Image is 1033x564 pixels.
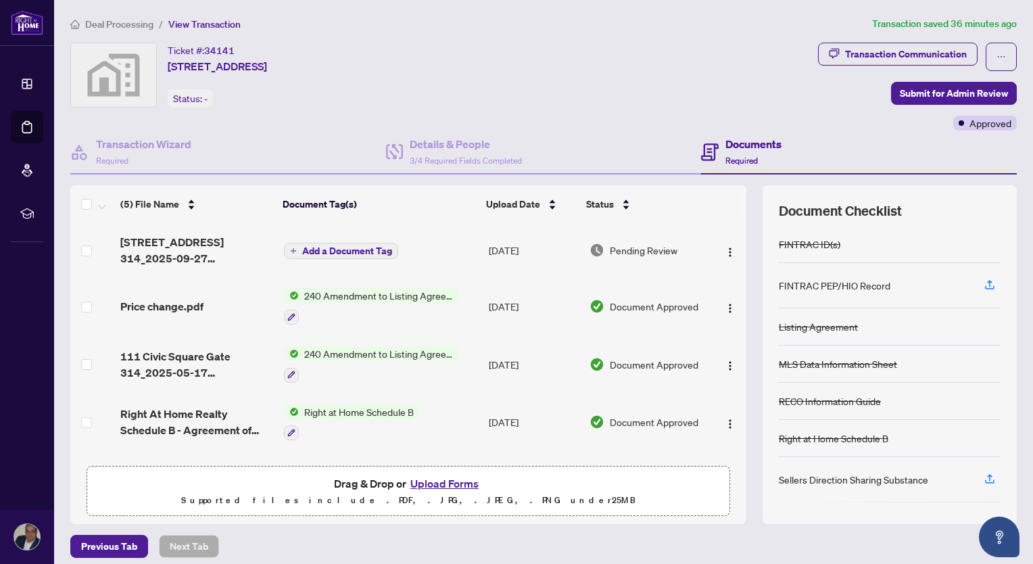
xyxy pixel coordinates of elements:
div: FINTRAC ID(s) [779,237,840,252]
button: Submit for Admin Review [891,82,1017,105]
span: Document Checklist [779,202,902,220]
td: [DATE] [483,451,585,509]
span: Document Approved [610,357,698,372]
button: Logo [719,411,741,433]
span: Upload Date [486,197,540,212]
div: RECO Information Guide [779,394,881,408]
div: Ticket #: [168,43,235,58]
img: Document Status [590,415,604,429]
img: Document Status [590,243,604,258]
button: Upload Forms [406,475,483,492]
span: Drag & Drop or [334,475,483,492]
td: [DATE] [483,223,585,277]
div: Sellers Direction Sharing Substance [779,472,928,487]
button: Next Tab [159,535,219,558]
img: Logo [725,303,736,314]
article: Transaction saved 36 minutes ago [872,16,1017,32]
img: svg%3e [71,43,156,107]
img: Logo [725,247,736,258]
img: Status Icon [284,346,299,361]
div: MLS Data Information Sheet [779,356,897,371]
li: / [159,16,163,32]
button: Add a Document Tag [284,242,398,260]
button: Previous Tab [70,535,148,558]
button: Open asap [979,517,1019,557]
span: 240 Amendment to Listing Agreement - Authority to Offer for Sale Price Change/Extension/Amendment(s) [299,288,459,303]
div: Listing Agreement [779,319,858,334]
div: FINTRAC PEP/HIO Record [779,278,890,293]
span: Submit for Admin Review [900,83,1008,104]
button: Status Icon240 Amendment to Listing Agreement - Authority to Offer for Sale Price Change/Extensio... [284,288,459,325]
span: Add a Document Tag [302,246,392,256]
h4: Details & People [410,136,522,152]
div: Status: [168,89,213,108]
img: Status Icon [284,288,299,303]
span: Approved [969,116,1011,131]
p: Supported files include .PDF, .JPG, .JPEG, .PNG under 25 MB [95,492,721,509]
img: Profile Icon [14,524,40,550]
span: - [204,93,208,105]
span: home [70,20,80,29]
span: Document Approved [610,415,698,429]
span: Right at Home Schedule B [299,404,419,419]
img: Status Icon [284,404,299,419]
img: Logo [725,360,736,371]
span: Deal Processing [85,18,153,30]
span: View Transaction [168,18,241,30]
span: [STREET_ADDRESS] [168,58,267,74]
th: Status [581,185,706,223]
button: Status Icon240 Amendment to Listing Agreement - Authority to Offer for Sale Price Change/Extensio... [284,346,459,383]
td: [DATE] [483,394,585,452]
span: 34141 [204,45,235,57]
button: Status IconRight at Home Schedule B [284,404,419,441]
span: ellipsis [996,52,1006,62]
span: Required [725,156,758,166]
span: Previous Tab [81,536,137,557]
span: 240 Amendment to Listing Agreement - Authority to Offer for Sale Price Change/Extension/Amendment(s) [299,346,459,361]
td: [DATE] [483,335,585,394]
td: [DATE] [483,277,585,335]
span: 111 Civic Square Gate 314_2025-05-17 11_50_57.pdf [120,348,273,381]
div: Transaction Communication [845,43,967,65]
th: Upload Date [481,185,581,223]
span: [STREET_ADDRESS] 314_2025-09-27 20_45_12.pdf [120,234,273,266]
span: Required [96,156,128,166]
th: (5) File Name [115,185,277,223]
span: Status [586,197,614,212]
span: Price change.pdf [120,298,203,314]
h4: Transaction Wizard [96,136,191,152]
button: Logo [719,296,741,317]
img: Document Status [590,299,604,314]
h4: Documents [725,136,782,152]
span: (5) File Name [120,197,179,212]
img: Document Status [590,357,604,372]
th: Document Tag(s) [277,185,481,223]
button: Add a Document Tag [284,243,398,259]
img: logo [11,10,43,35]
button: Logo [719,239,741,261]
span: Pending Review [610,243,677,258]
img: Logo [725,419,736,429]
span: Document Approved [610,299,698,314]
button: Logo [719,354,741,375]
span: Right At Home Realty Schedule B - Agreement of Purchase and Sale.pdf [120,406,273,438]
button: Transaction Communication [818,43,978,66]
span: 3/4 Required Fields Completed [410,156,522,166]
div: Right at Home Schedule B [779,431,888,446]
span: plus [290,248,297,254]
span: Drag & Drop orUpload FormsSupported files include .PDF, .JPG, .JPEG, .PNG under25MB [87,467,729,517]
